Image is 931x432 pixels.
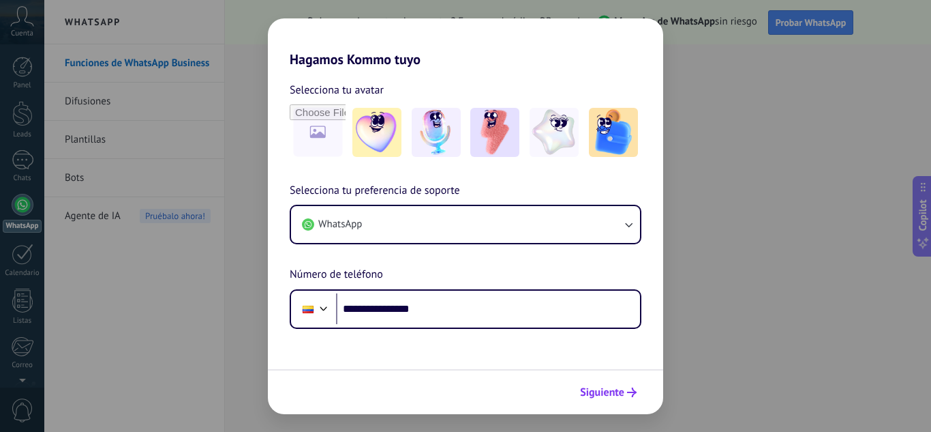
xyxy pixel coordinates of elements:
[412,108,461,157] img: -2.jpeg
[295,295,321,323] div: Colombia: + 57
[290,182,460,200] span: Selecciona tu preferencia de soporte
[318,218,362,231] span: WhatsApp
[268,18,663,68] h2: Hagamos Kommo tuyo
[580,388,624,397] span: Siguiente
[291,206,640,243] button: WhatsApp
[470,108,519,157] img: -3.jpeg
[290,266,383,284] span: Número de teléfono
[589,108,638,157] img: -5.jpeg
[574,381,643,404] button: Siguiente
[352,108,401,157] img: -1.jpeg
[290,81,384,99] span: Selecciona tu avatar
[530,108,579,157] img: -4.jpeg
